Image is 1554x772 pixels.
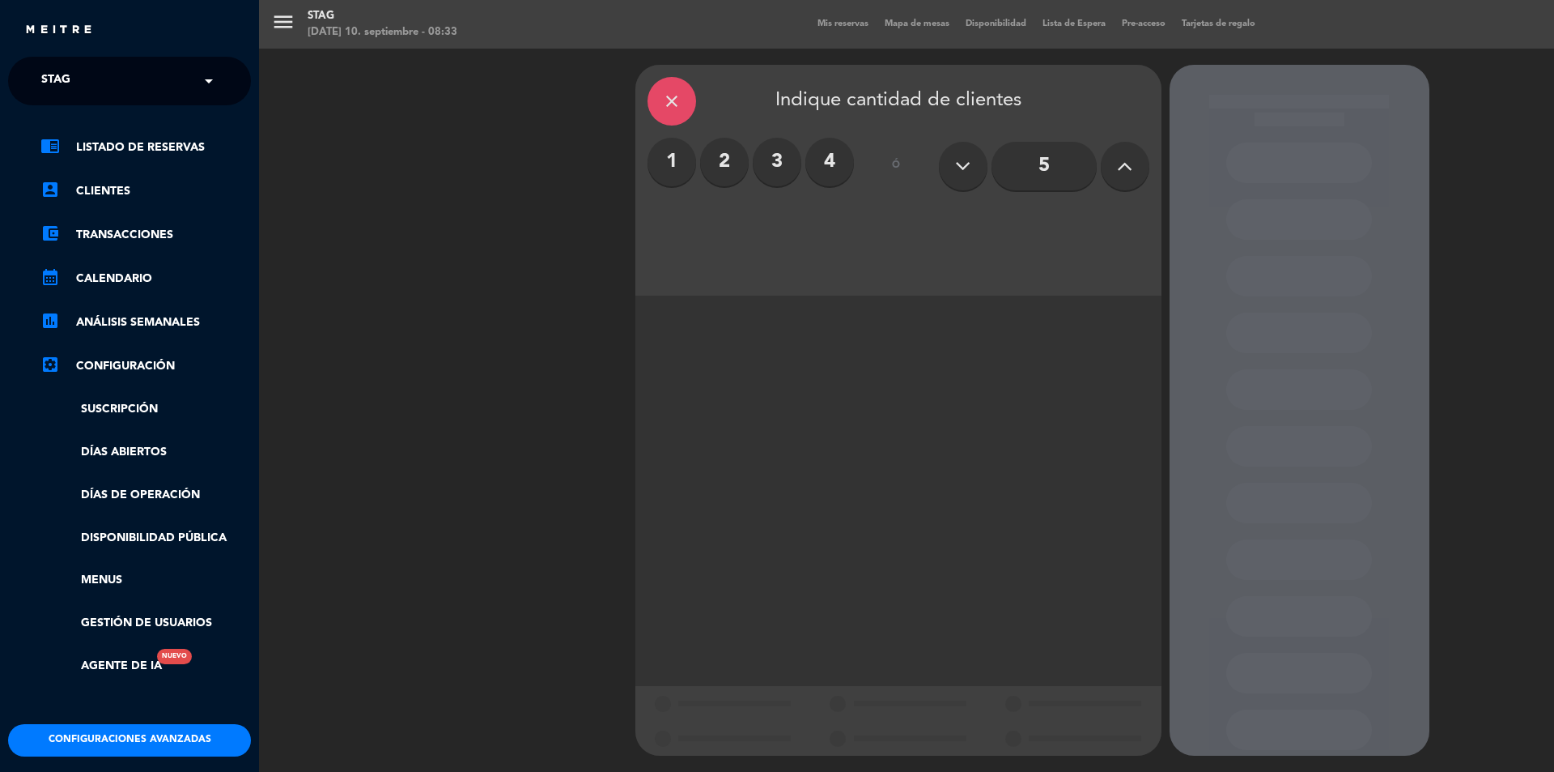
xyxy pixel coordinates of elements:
i: chrome_reader_mode [40,136,60,156]
a: Gestión de usuarios [40,614,251,633]
a: Días abiertos [40,443,251,462]
i: assessment [40,311,60,331]
a: calendar_monthCalendario [40,269,251,288]
a: chrome_reader_modeListado de Reservas [40,138,251,157]
img: MEITRE [24,24,93,36]
a: Días de Operación [40,486,251,505]
div: Nuevo [157,649,192,664]
i: account_balance_wallet [40,224,60,243]
i: calendar_month [40,267,60,287]
a: assessmentANÁLISIS SEMANALES [40,313,251,332]
span: STAG [41,64,70,98]
a: Menus [40,571,251,590]
a: account_balance_walletTransacciones [40,225,251,245]
i: account_box [40,180,60,199]
a: Configuración [40,356,251,376]
button: Configuraciones avanzadas [8,724,251,757]
a: Disponibilidad pública [40,529,251,548]
a: Suscripción [40,400,251,419]
a: account_boxClientes [40,181,251,201]
a: Agente de IANuevo [40,657,162,676]
i: settings_applications [40,355,60,374]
